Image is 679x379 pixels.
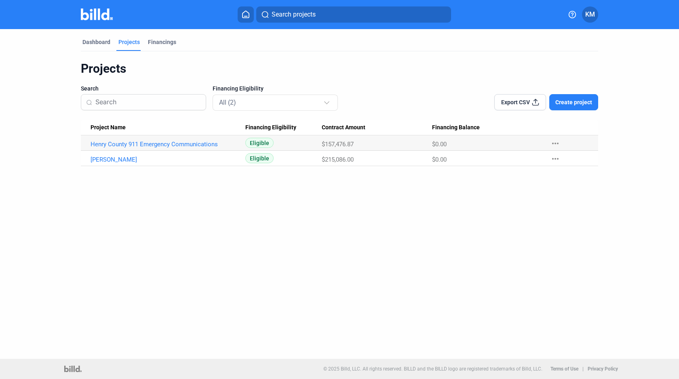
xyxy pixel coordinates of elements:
span: $0.00 [432,141,447,148]
span: $0.00 [432,156,447,163]
button: Export CSV [494,94,546,110]
div: Dashboard [82,38,110,46]
span: Eligible [245,138,274,148]
button: Search projects [256,6,451,23]
p: | [582,366,584,372]
mat-icon: more_horiz [550,139,560,148]
span: Contract Amount [322,124,365,131]
button: Create project [549,94,598,110]
span: Project Name [91,124,126,131]
span: Eligible [245,153,274,163]
span: $215,086.00 [322,156,354,163]
mat-select-trigger: All (2) [219,99,236,106]
div: Project Name [91,124,245,131]
div: Financings [148,38,176,46]
div: Financing Balance [432,124,542,131]
button: KM [582,6,598,23]
span: Export CSV [501,98,530,106]
span: Create project [555,98,592,106]
b: Privacy Policy [588,366,618,372]
a: [PERSON_NAME] [91,156,245,163]
span: $157,476.87 [322,141,354,148]
div: Contract Amount [322,124,432,131]
img: Billd Company Logo [81,8,113,20]
input: Search [95,94,201,111]
span: Financing Eligibility [245,124,296,131]
span: KM [585,10,595,19]
div: Projects [81,61,598,76]
div: Projects [118,38,140,46]
img: logo [64,366,82,372]
a: Henry County 911 Emergency Communications [91,141,245,148]
p: © 2025 Billd, LLC. All rights reserved. BILLD and the BILLD logo are registered trademarks of Bil... [323,366,542,372]
span: Search [81,84,99,93]
span: Financing Balance [432,124,480,131]
b: Terms of Use [550,366,578,372]
div: Financing Eligibility [245,124,322,131]
span: Search projects [272,10,316,19]
span: Financing Eligibility [213,84,264,93]
mat-icon: more_horiz [550,154,560,164]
